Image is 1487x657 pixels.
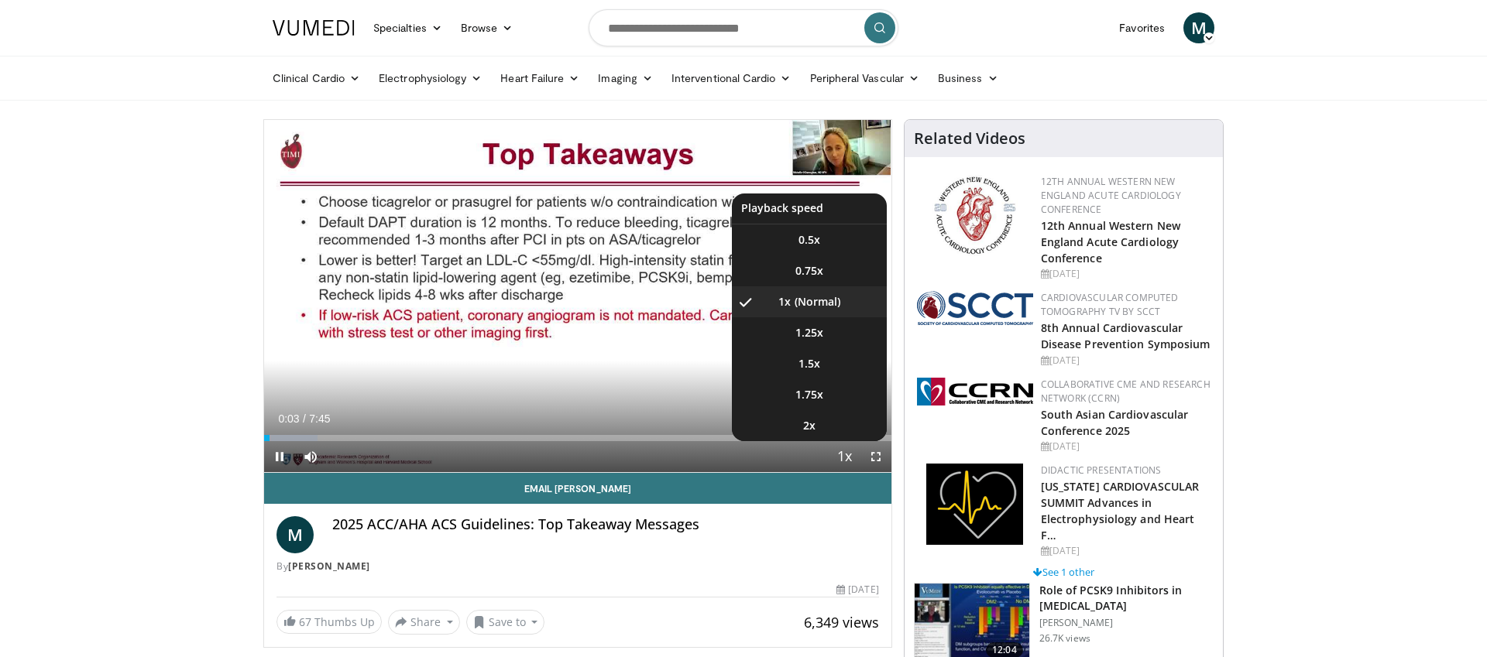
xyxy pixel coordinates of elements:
[1041,291,1179,318] a: Cardiovascular Computed Tomography TV by SCCT
[1041,267,1211,281] div: [DATE]
[1041,378,1211,405] a: Collaborative CME and Research Network (CCRN)
[1041,354,1211,368] div: [DATE]
[932,175,1018,256] img: 0954f259-7907-4053-a817-32a96463ecc8.png.150x105_q85_autocrop_double_scale_upscale_version-0.2.png
[1041,320,1211,351] a: 8th Annual Cardiovascular Disease Prevention Symposium
[795,263,823,279] span: 0.75x
[299,614,311,629] span: 67
[778,294,791,310] span: 1x
[263,63,369,94] a: Clinical Cardio
[589,9,898,46] input: Search topics, interventions
[1039,617,1214,629] p: [PERSON_NAME]
[1033,565,1094,579] a: See 1 other
[589,63,662,94] a: Imaging
[276,610,382,634] a: 67 Thumbs Up
[264,120,891,473] video-js: Video Player
[798,232,820,248] span: 0.5x
[795,387,823,402] span: 1.75x
[795,325,823,340] span: 1.25x
[917,291,1033,325] img: 51a70120-4f25-49cc-93a4-67582377e75f.png.150x105_q85_autocrop_double_scale_upscale_version-0.2.png
[798,356,820,371] span: 1.5x
[836,583,878,597] div: [DATE]
[295,441,326,472] button: Mute
[1041,407,1189,438] a: South Asian Cardiovascular Conference 2025
[1041,175,1181,216] a: 12th Annual Western New England Acute Cardiology Conference
[1041,440,1211,453] div: [DATE]
[803,418,816,433] span: 2x
[309,412,330,425] span: 7:45
[264,435,891,441] div: Progress Bar
[1039,583,1214,614] h3: Role of PCSK9 Inhibitors in [MEDICAL_DATA]
[264,441,295,472] button: Pause
[1041,464,1211,477] div: Didactic Presentations
[926,464,1023,545] img: 1860aa7a-ba06-47e3-81a4-3dc728c2b4cf.png.150x105_q85_autocrop_double_scale_upscale_version-0.2.png
[278,412,299,425] span: 0:03
[273,20,355,36] img: VuMedi Logo
[914,129,1025,148] h4: Related Videos
[364,12,452,43] a: Specialties
[491,63,589,94] a: Heart Failure
[829,441,860,472] button: Playback Rate
[388,610,460,635] button: Share
[466,610,545,635] button: Save to
[1183,12,1214,43] a: M
[1039,632,1090,645] p: 26.7K views
[860,441,891,472] button: Fullscreen
[303,412,306,425] span: /
[288,559,370,573] a: [PERSON_NAME]
[264,473,891,504] a: Email [PERSON_NAME]
[917,378,1033,405] img: a04ee3ba-8487-4636-b0fb-5e8d268f3737.png.150x105_q85_autocrop_double_scale_upscale_version-0.2.png
[276,516,314,553] a: M
[452,12,523,43] a: Browse
[276,559,879,573] div: By
[662,63,801,94] a: Interventional Cardio
[1041,544,1211,558] div: [DATE]
[369,63,491,94] a: Electrophysiology
[1041,479,1200,542] a: [US_STATE] CARDIOVASCULAR SUMMIT Advances in Electrophysiology and Heart F…
[929,63,1008,94] a: Business
[1041,218,1180,265] a: 12th Annual Western New England Acute Cardiology Conference
[804,613,879,631] span: 6,349 views
[332,516,879,533] h4: 2025 ACC/AHA ACS Guidelines: Top Takeaway Messages
[1110,12,1174,43] a: Favorites
[801,63,929,94] a: Peripheral Vascular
